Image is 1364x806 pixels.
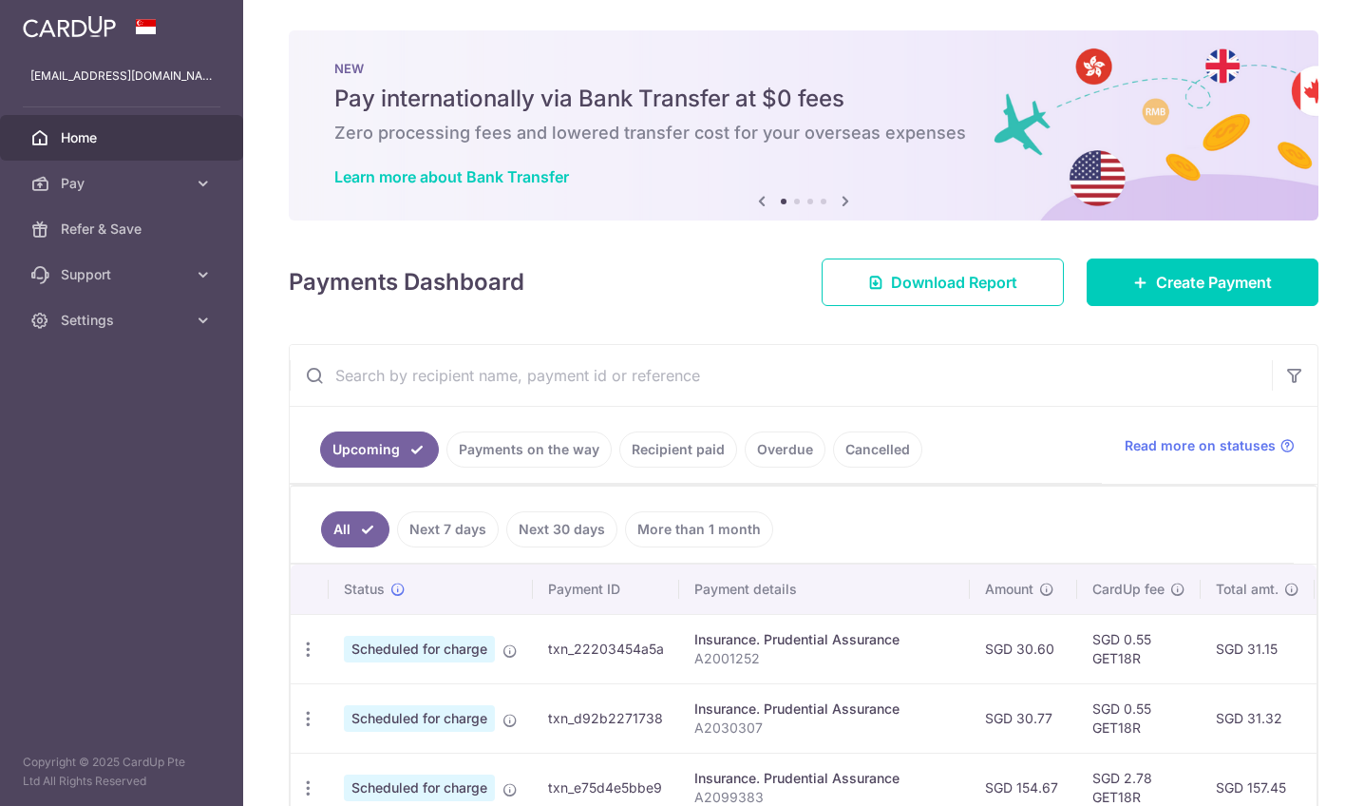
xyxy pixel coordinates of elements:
h6: Zero processing fees and lowered transfer cost for your overseas expenses [334,122,1273,144]
a: Create Payment [1087,259,1318,306]
td: SGD 30.60 [970,614,1077,683]
a: Upcoming [320,432,439,468]
a: Cancelled [833,432,922,468]
td: SGD 31.15 [1201,614,1315,683]
p: NEW [334,61,1273,76]
span: Refer & Save [61,220,186,239]
h5: Pay internationally via Bank Transfer at $0 fees [334,84,1273,114]
td: txn_d92b2271738 [533,683,679,753]
a: Learn more about Bank Transfer [334,167,569,186]
a: All [321,511,389,547]
h4: Payments Dashboard [289,265,524,299]
img: CardUp [23,15,116,38]
td: SGD 0.55 GET18R [1077,614,1201,683]
span: Settings [61,311,186,330]
th: Payment details [679,565,970,614]
span: CardUp fee [1092,580,1165,599]
td: SGD 0.55 GET18R [1077,683,1201,753]
a: Overdue [745,432,825,468]
a: Next 7 days [397,511,499,547]
span: Home [61,128,186,147]
span: Read more on statuses [1125,436,1276,455]
div: Insurance. Prudential Assurance [694,700,955,719]
a: Download Report [822,259,1064,306]
div: Insurance. Prudential Assurance [694,769,955,788]
div: Insurance. Prudential Assurance [694,630,955,649]
a: Payments on the way [446,432,612,468]
span: Download Report [891,271,1017,294]
a: Read more on statuses [1125,436,1295,455]
td: txn_22203454a5a [533,614,679,683]
td: SGD 30.77 [970,683,1077,753]
img: Bank transfer banner [289,30,1318,221]
span: Total amt. [1216,580,1279,599]
input: Search by recipient name, payment id or reference [290,345,1272,406]
span: Support [61,265,186,284]
p: [EMAIL_ADDRESS][DOMAIN_NAME] [30,67,213,86]
td: SGD 31.32 [1201,683,1315,753]
span: Scheduled for charge [344,636,495,662]
p: A2030307 [694,719,955,738]
p: A2001252 [694,649,955,668]
span: Status [344,580,385,599]
a: More than 1 month [625,511,773,547]
span: Create Payment [1156,271,1272,294]
a: Recipient paid [619,432,737,468]
span: Scheduled for charge [344,705,495,732]
span: Pay [61,174,186,193]
th: Payment ID [533,565,679,614]
span: Scheduled for charge [344,775,495,801]
a: Next 30 days [506,511,617,547]
span: Amount [985,580,1033,599]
